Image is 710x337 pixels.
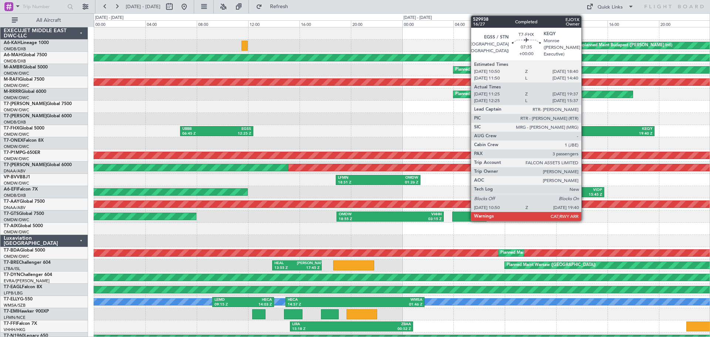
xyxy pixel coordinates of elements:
[4,248,45,253] a: T7-BDAGlobal 5000
[292,327,351,332] div: 15:18 Z
[243,297,272,303] div: HECA
[145,20,197,27] div: 04:00
[4,163,47,167] span: T7-[PERSON_NAME]
[4,71,29,76] a: OMDW/DWC
[182,131,217,137] div: 06:45 Z
[4,315,26,320] a: LFMN/NCE
[4,175,20,179] span: VP-BVV
[338,175,378,181] div: LFMN
[4,199,20,204] span: T7-AAY
[4,90,21,94] span: M-RRRR
[4,278,50,284] a: EVRA/[PERSON_NAME]
[4,90,46,94] a: M-RRRRGlobal 6000
[4,151,22,155] span: T7-P1MP
[543,127,598,132] div: EGSS
[4,224,18,228] span: T7-AIX
[253,1,297,13] button: Refresh
[4,327,26,333] a: VHHH/HKG
[4,212,44,216] a: T7-GTSGlobal 7500
[4,266,20,272] a: LTBA/ISL
[403,15,432,21] div: [DATE] - [DATE]
[351,20,402,27] div: 20:00
[4,260,19,265] span: T7-BRE
[274,261,297,266] div: HEAL
[4,248,20,253] span: T7-BDA
[4,65,48,70] a: M-AMBRGlobal 5000
[264,4,295,9] span: Refresh
[4,168,26,174] a: DNAA/ABV
[4,58,26,64] a: OMDB/DXB
[4,65,23,70] span: M-AMBR
[94,20,145,27] div: 00:00
[4,181,29,186] a: OMDW/DWC
[4,321,17,326] span: T7-FFI
[4,138,23,143] span: T7-ONEX
[288,302,355,307] div: 14:57 Z
[453,20,505,27] div: 04:00
[4,285,42,289] a: T7-EAGLFalcon 8X
[4,285,22,289] span: T7-EAGL
[556,20,608,27] div: 12:00
[390,212,442,217] div: VHHH
[560,192,581,198] div: 12:08 Z
[4,254,29,259] a: OMDW/DWC
[4,297,33,301] a: T7-ELLYG-550
[8,14,80,26] button: All Aircraft
[338,180,378,185] div: 18:51 Z
[4,144,29,149] a: OMDW/DWC
[378,180,418,185] div: 01:26 Z
[355,297,422,303] div: WMSA
[243,302,272,307] div: 14:03 Z
[4,187,17,192] span: A6-EFI
[352,322,411,327] div: ZBAA
[4,229,29,235] a: OMDW/DWC
[297,261,319,266] div: [PERSON_NAME]
[23,1,65,12] input: Trip Number
[4,175,30,179] a: VP-BVVBBJ1
[4,187,38,192] a: A6-EFIFalcon 7X
[402,20,454,27] div: 00:00
[4,138,44,143] a: T7-ONEXFalcon 8X
[217,131,251,137] div: 12:25 Z
[4,77,44,82] a: M-RAFIGlobal 7500
[4,114,72,118] a: T7-[PERSON_NAME]Global 6000
[4,53,22,57] span: A6-MAH
[4,193,26,198] a: OMDB/DXB
[4,114,47,118] span: T7-[PERSON_NAME]
[248,20,300,27] div: 12:00
[543,131,598,137] div: 10:50 Z
[4,273,20,277] span: T7-DYN
[4,95,29,101] a: OMDW/DWC
[4,151,40,155] a: T7-P1MPG-650ER
[292,322,351,327] div: LIRA
[126,3,160,10] span: [DATE] - [DATE]
[4,46,26,52] a: OMDB/DXB
[505,20,556,27] div: 08:00
[598,127,652,132] div: KEQY
[4,77,19,82] span: M-RAFI
[4,212,19,216] span: T7-GTS
[339,217,390,222] div: 18:55 Z
[197,20,248,27] div: 08:00
[4,309,18,314] span: T7-EMI
[455,64,528,75] div: Planned Maint Dubai (Al Maktoum Intl)
[4,53,47,57] a: A6-MAHGlobal 7500
[4,156,29,162] a: OMDW/DWC
[4,83,29,88] a: OMDW/DWC
[4,224,43,228] a: T7-AIXGlobal 5000
[598,131,652,137] div: 19:40 Z
[339,212,390,217] div: OMDW
[4,126,44,131] a: T7-FHXGlobal 5000
[300,20,351,27] div: 16:00
[4,217,29,223] a: OMDW/DWC
[4,321,37,326] a: T7-FFIFalcon 7X
[4,260,51,265] a: T7-BREChallenger 604
[455,89,501,100] div: Planned Maint Southend
[4,303,26,308] a: WMSA/SZB
[4,102,47,106] span: T7-[PERSON_NAME]
[583,1,638,13] button: Quick Links
[95,15,124,21] div: [DATE] - [DATE]
[500,247,573,259] div: Planned Maint Dubai (Al Maktoum Intl)
[4,119,26,125] a: OMDB/DXB
[182,127,217,132] div: UBBB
